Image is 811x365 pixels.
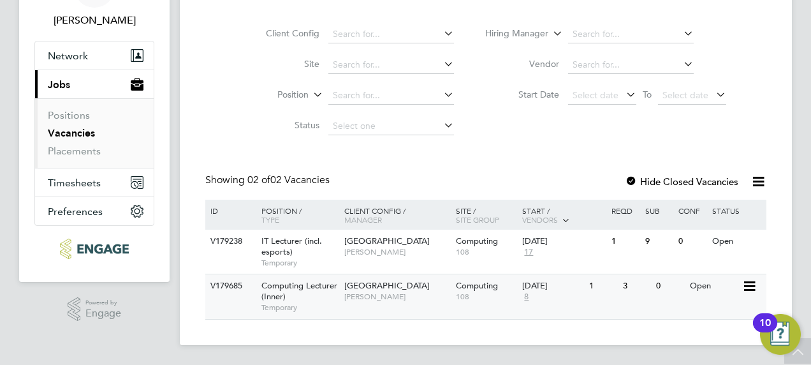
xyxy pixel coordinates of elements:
div: [DATE] [522,281,583,292]
span: Powered by [85,297,121,308]
span: Fraz Arshad [34,13,154,28]
a: Positions [48,109,90,121]
div: 0 [675,230,708,253]
input: Select one [328,117,454,135]
button: Open Resource Center, 10 new notifications [760,314,801,355]
a: Go to home page [34,239,154,259]
label: Hide Closed Vacancies [625,175,738,188]
span: [PERSON_NAME] [344,247,449,257]
span: Vendors [522,214,558,225]
div: Showing [205,174,332,187]
span: Temporary [261,302,338,313]
div: [DATE] [522,236,605,247]
input: Search for... [328,87,454,105]
div: V179685 [207,274,252,298]
span: IT Lecturer (incl. esports) [261,235,322,257]
span: Jobs [48,78,70,91]
div: Sub [642,200,675,221]
button: Jobs [35,70,154,98]
button: Timesheets [35,168,154,197]
input: Search for... [328,56,454,74]
span: 02 of [247,174,270,186]
span: Network [48,50,88,62]
input: Search for... [568,26,694,43]
span: Temporary [261,258,338,268]
div: 9 [642,230,675,253]
div: Jobs [35,98,154,168]
label: Vendor [486,58,559,70]
div: 1 [586,274,619,298]
span: 108 [456,247,516,257]
span: Timesheets [48,177,101,189]
button: Network [35,41,154,70]
button: Preferences [35,197,154,225]
span: Select date [662,89,708,101]
label: Hiring Manager [475,27,548,40]
label: Client Config [246,27,319,39]
div: Client Config / [341,200,453,230]
span: 02 Vacancies [247,174,330,186]
span: Computing [456,235,498,246]
div: Start / [519,200,608,232]
span: Computing [456,280,498,291]
span: Engage [85,308,121,319]
div: Open [687,274,742,298]
span: Site Group [456,214,499,225]
span: [PERSON_NAME] [344,292,449,302]
div: Status [709,200,764,221]
div: 3 [620,274,653,298]
span: Manager [344,214,382,225]
span: Type [261,214,279,225]
label: Status [246,119,319,131]
input: Search for... [328,26,454,43]
span: Select date [573,89,618,101]
div: Reqd [608,200,641,221]
span: [GEOGRAPHIC_DATA] [344,235,430,246]
input: Search for... [568,56,694,74]
span: Computing Lecturer (Inner) [261,280,337,302]
a: Placements [48,145,101,157]
span: 8 [522,292,530,302]
div: V179238 [207,230,252,253]
span: 108 [456,292,516,302]
div: Position / [252,200,341,230]
div: Conf [675,200,708,221]
div: Open [709,230,764,253]
div: 0 [653,274,686,298]
span: Preferences [48,205,103,218]
label: Position [235,89,309,101]
div: 1 [608,230,641,253]
span: 17 [522,247,535,258]
div: Site / [453,200,520,230]
label: Start Date [486,89,559,100]
a: Powered byEngage [68,297,122,322]
label: Site [246,58,319,70]
a: Vacancies [48,127,95,139]
div: 10 [759,323,771,339]
div: ID [207,200,252,221]
img: ncclondon-logo-retina.png [60,239,128,259]
span: To [639,86,655,103]
span: [GEOGRAPHIC_DATA] [344,280,430,291]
